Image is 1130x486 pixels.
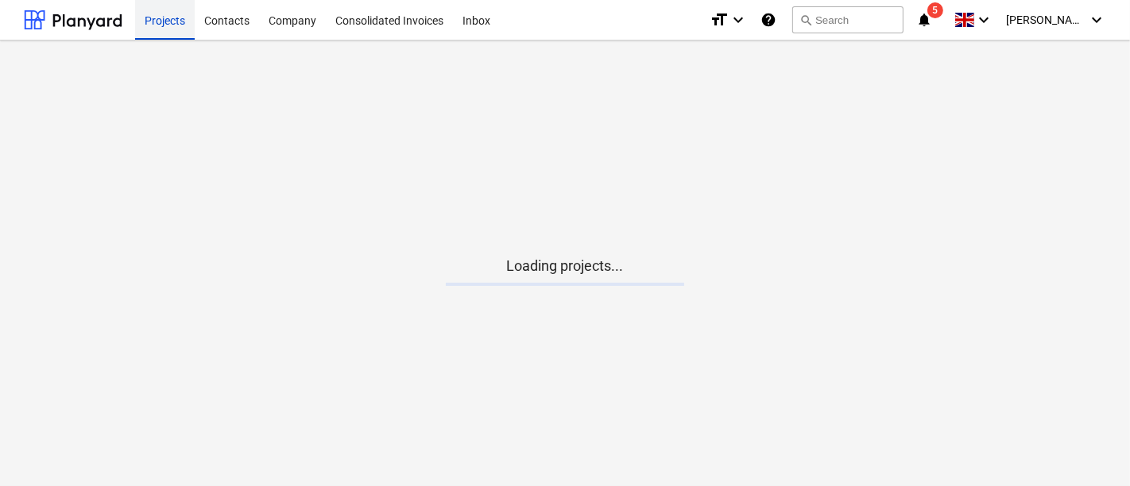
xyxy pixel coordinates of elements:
[927,2,943,18] span: 5
[710,10,729,29] i: format_size
[1006,13,1085,26] span: [PERSON_NAME]
[974,10,993,29] i: keyboard_arrow_down
[799,13,812,26] span: search
[760,10,776,29] i: Knowledge base
[916,10,932,29] i: notifications
[729,10,748,29] i: keyboard_arrow_down
[1087,10,1106,29] i: keyboard_arrow_down
[792,6,904,33] button: Search
[446,256,684,276] p: Loading projects...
